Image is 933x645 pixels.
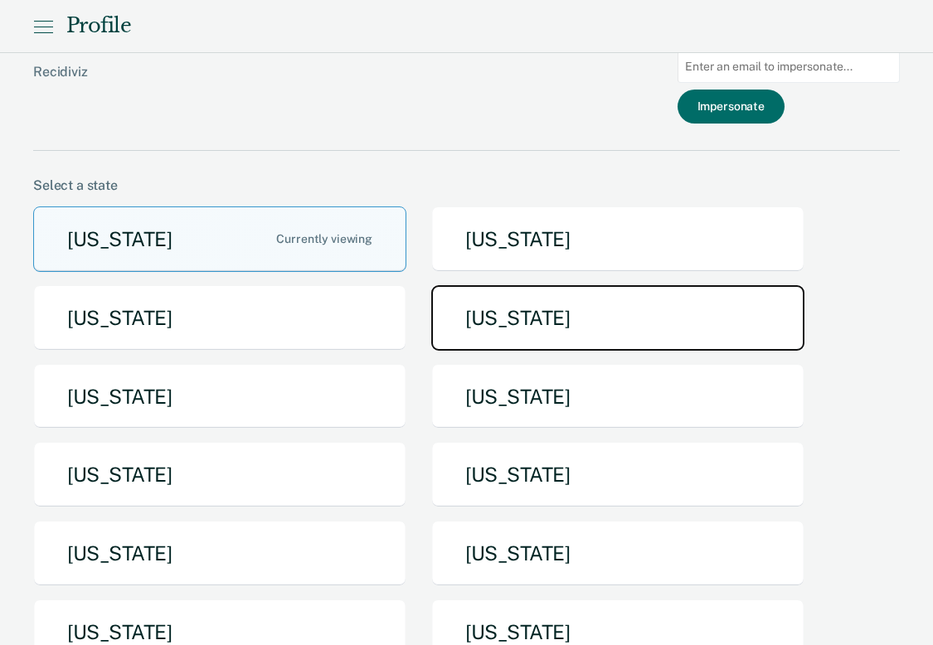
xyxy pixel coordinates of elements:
button: [US_STATE] [431,364,804,429]
button: [US_STATE] [33,364,406,429]
button: [US_STATE] [33,206,406,272]
div: Profile [66,14,131,38]
button: Impersonate [678,90,785,124]
button: [US_STATE] [33,521,406,586]
button: [US_STATE] [33,442,406,507]
button: [US_STATE] [431,521,804,586]
button: [US_STATE] [431,442,804,507]
button: [US_STATE] [33,285,406,351]
div: Recidiviz [33,64,607,106]
input: Enter an email to impersonate... [678,51,900,83]
button: [US_STATE] [431,285,804,351]
button: [US_STATE] [431,206,804,272]
div: Select a state [33,177,900,193]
